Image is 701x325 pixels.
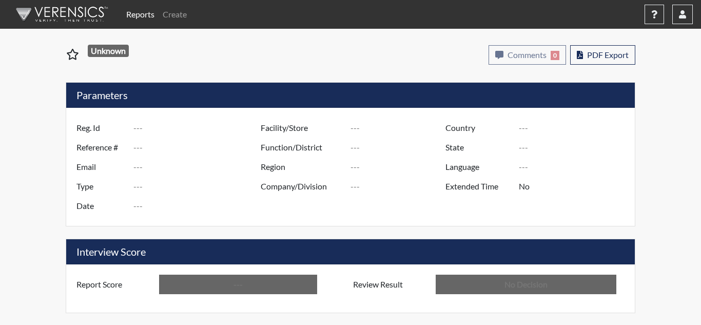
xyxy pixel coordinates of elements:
label: Extended Time [438,177,519,196]
label: Review Result [345,275,436,294]
input: --- [350,138,448,157]
input: --- [133,138,263,157]
label: Report Score [69,275,159,294]
input: --- [350,157,448,177]
label: State [438,138,519,157]
input: --- [519,138,632,157]
label: Type [69,177,133,196]
input: --- [133,118,263,138]
input: --- [519,118,632,138]
label: Country [438,118,519,138]
input: No Decision [436,275,616,294]
span: 0 [551,51,559,60]
label: Reference # [69,138,133,157]
span: Unknown [88,45,129,57]
input: --- [159,275,317,294]
label: Language [438,157,519,177]
h5: Interview Score [66,239,635,264]
input: --- [350,177,448,196]
input: --- [133,157,263,177]
label: Company/Division [253,177,350,196]
label: Reg. Id [69,118,133,138]
span: PDF Export [587,50,629,60]
a: Reports [122,4,159,25]
label: Function/District [253,138,350,157]
input: --- [133,177,263,196]
label: Facility/Store [253,118,350,138]
input: --- [519,157,632,177]
label: Email [69,157,133,177]
input: --- [350,118,448,138]
span: Comments [508,50,547,60]
a: Create [159,4,191,25]
input: --- [519,177,632,196]
button: Comments0 [489,45,566,65]
input: --- [133,196,263,216]
button: PDF Export [570,45,635,65]
h5: Parameters [66,83,635,108]
label: Region [253,157,350,177]
label: Date [69,196,133,216]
